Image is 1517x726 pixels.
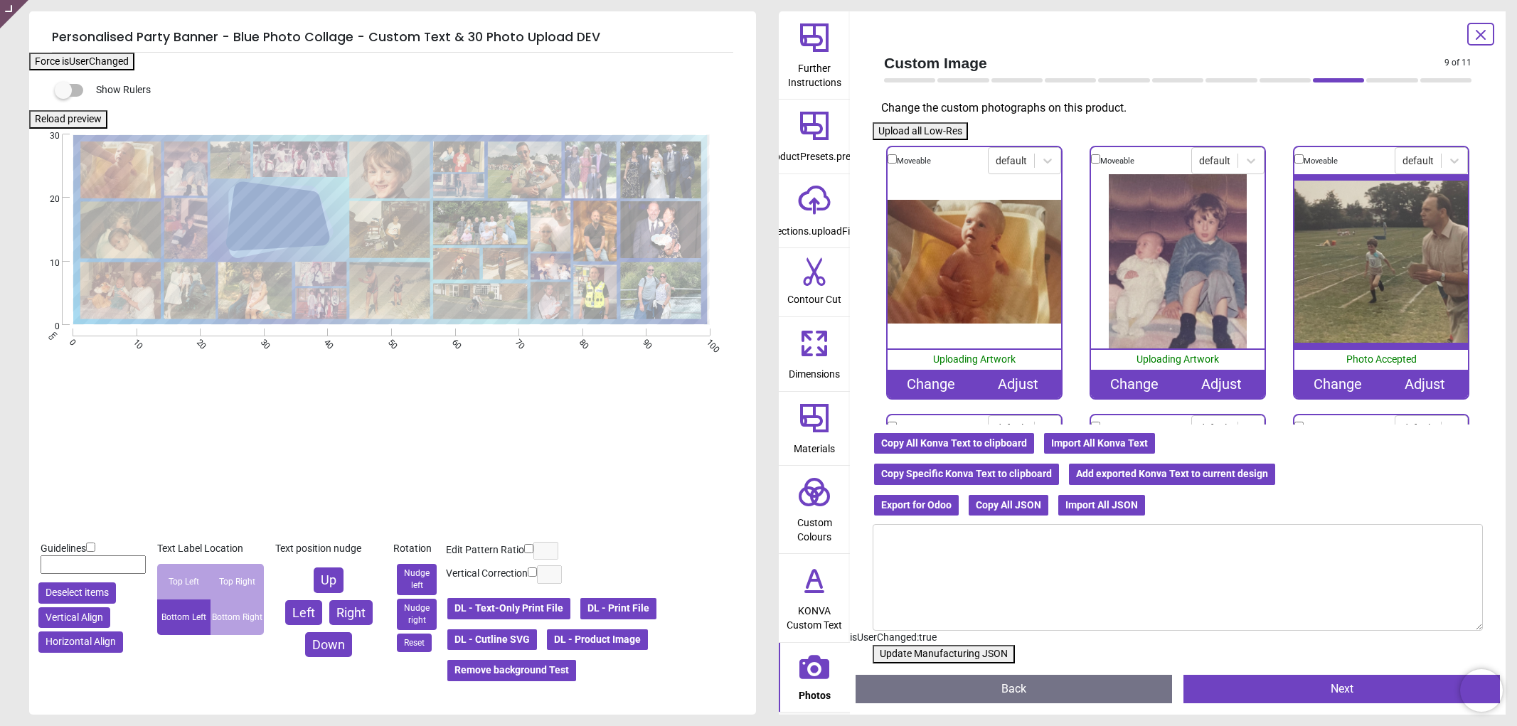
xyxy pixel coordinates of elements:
label: Moveable [1304,156,1338,167]
button: Next [1183,675,1500,703]
div: Change [1294,370,1381,398]
span: Photos [799,682,831,703]
div: Adjust [1381,370,1468,398]
span: 30 [33,130,60,142]
button: Export for Odoo [873,493,960,518]
button: productPresets.preset [779,100,850,174]
span: 10 [130,337,139,346]
button: Update Manufacturing JSON [873,645,1015,663]
span: Photo Accepted [1346,353,1417,365]
label: Moveable [1100,156,1134,167]
button: Copy Specific Konva Text to clipboard [873,462,1060,486]
label: Moveable [897,156,931,167]
iframe: Brevo live chat [1460,669,1503,712]
span: 50 [385,337,394,346]
button: Import All Konva Text [1043,432,1156,456]
label: Moveable [897,423,931,434]
button: Copy All JSON [967,493,1050,518]
span: 70 [512,337,521,346]
label: Moveable [1304,423,1338,434]
button: Import All JSON [1057,493,1146,518]
span: Custom Colours [780,509,848,544]
div: isUserChanged: true [850,631,1506,645]
button: Copy All Konva Text to clipboard [873,432,1036,456]
div: Change [888,370,974,398]
span: 0 [33,321,60,333]
div: Show Rulers [63,82,756,99]
button: KONVA Custom Text [779,554,850,641]
button: Back [856,675,1172,703]
button: Contour Cut [779,248,850,316]
button: Photos [779,643,850,712]
button: Add exported Konva Text to current design [1068,462,1277,486]
span: 40 [321,337,331,346]
span: 0 [66,337,75,346]
button: Reload preview [29,110,107,129]
button: Force isUserChanged [29,53,134,71]
span: 20 [33,193,60,205]
button: Further Instructions [779,11,850,99]
div: Adjust [974,370,1061,398]
span: 10 [33,257,60,269]
span: 100 [703,337,713,346]
span: 90 [639,337,649,346]
span: 20 [193,337,203,346]
button: Custom Colours [779,466,850,553]
h5: Personalised Party Banner - Blue Photo Collage - Custom Text & 30 Photo Upload DEV [52,23,733,53]
p: Change the custom photographs on this product. [881,100,1483,116]
button: Upload all Low-Res [873,122,968,141]
div: Change [1091,370,1178,398]
span: Uploading Artwork [1137,353,1219,365]
span: cm [46,329,59,342]
span: sections.uploadFile [772,218,857,239]
label: Moveable [1100,423,1134,434]
span: 30 [257,337,267,346]
span: 80 [576,337,585,346]
span: Dimensions [789,361,840,382]
span: productPresets.preset [765,143,864,164]
button: Dimensions [779,317,850,391]
div: Adjust [1178,370,1265,398]
span: Custom Image [884,53,1444,73]
span: Contour Cut [787,286,841,307]
button: Materials [779,392,850,466]
button: sections.uploadFile [779,174,850,248]
span: KONVA Custom Text [780,597,848,632]
span: Materials [794,435,835,457]
span: 60 [449,337,458,346]
span: Further Instructions [780,55,848,90]
span: 9 of 11 [1444,57,1471,69]
span: Uploading Artwork [933,353,1016,365]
